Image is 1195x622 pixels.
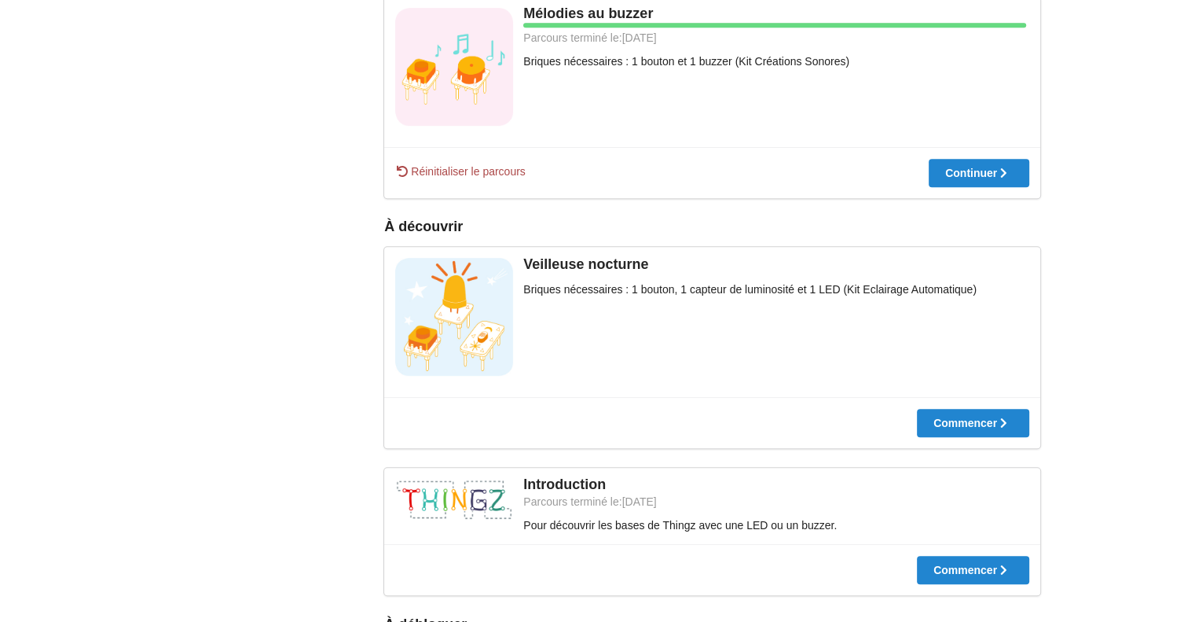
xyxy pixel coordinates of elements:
[395,517,1029,533] div: Pour découvrir les bases de Thingz avec une LED ou un buzzer.
[395,479,513,521] img: thingz_logo.png
[395,53,1029,69] div: Briques nécessaires : 1 bouton et 1 buzzer (Kit Créations Sonores)
[395,282,1029,297] div: Briques nécessaires : 1 bouton, 1 capteur de luminosité et 1 LED (Kit Eclairage Automatique)
[395,164,526,179] span: Réinitialiser le parcours
[395,256,1029,274] div: Veilleuse nocturne
[395,258,513,376] img: veilleuse+led+pcb+ok.jpg
[395,476,1029,494] div: Introduction
[933,418,1013,429] div: Commencer
[395,30,1026,46] div: Parcours terminé le: [DATE]
[929,159,1029,187] button: Continuer
[917,409,1029,437] button: Commencer
[395,8,513,126] img: vignette+buzzer+note.png
[945,167,1013,179] div: Continuer
[384,218,1040,236] div: À découvrir
[395,5,1029,23] div: Mélodies au buzzer
[395,494,1026,510] div: Parcours terminé le: [DATE]
[933,565,1013,576] div: Commencer
[917,556,1029,584] button: Commencer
